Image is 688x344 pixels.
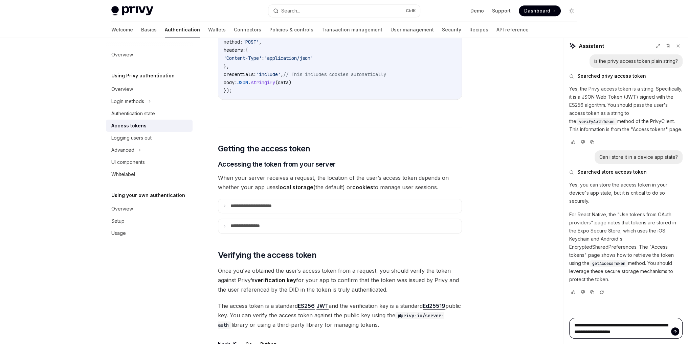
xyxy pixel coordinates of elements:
[111,146,134,154] div: Advanced
[569,169,683,175] button: Searched store access token
[224,63,229,69] span: },
[218,173,462,192] span: When your server receives a request, the location of the user’s access token depends on whether y...
[671,327,679,336] button: Send message
[106,49,193,61] a: Overview
[268,5,420,17] button: Search...CtrlK
[111,134,152,142] div: Logging users out
[577,169,647,175] span: Searched store access token
[569,211,683,284] p: For React Native, the "Use tokens from OAuth providers" page notes that tokens are stored in the ...
[243,39,259,45] span: 'POST'
[251,79,275,85] span: stringify
[224,71,256,77] span: credentials:
[224,79,237,85] span: body:
[470,7,484,14] a: Demo
[111,191,185,199] h5: Using your own authentication
[218,250,316,261] span: Verifying the access token
[442,22,461,38] a: Security
[111,158,145,166] div: UI components
[208,22,226,38] a: Wallets
[566,5,577,16] button: Toggle dark mode
[111,51,133,59] div: Overview
[423,302,445,310] a: Ed25519
[569,73,683,79] button: Searched privy access token
[111,229,126,237] div: Usage
[106,132,193,144] a: Logging users out
[224,55,262,61] span: 'Content-Type'
[111,22,133,38] a: Welcome
[106,203,193,215] a: Overview
[111,97,144,105] div: Login methods
[275,79,278,85] span: (
[218,159,336,169] span: Accessing the token from your server
[106,168,193,180] a: Whitelabel
[256,71,281,77] span: 'include'
[106,83,193,95] a: Overview
[262,55,264,61] span: :
[224,88,232,94] span: });
[391,22,434,38] a: User management
[111,85,133,93] div: Overview
[496,22,529,38] a: API reference
[106,215,193,227] a: Setup
[165,22,200,38] a: Authentication
[245,47,248,53] span: {
[269,22,313,38] a: Policies & controls
[141,22,157,38] a: Basics
[111,109,155,118] div: Authentication state
[289,79,291,85] span: )
[218,301,462,329] span: The access token is a standard and the verification key is a standard public key. You can verify ...
[579,119,615,124] span: verifyAuthToken
[111,122,147,130] div: Access tokens
[111,72,175,80] h5: Using Privy authentication
[519,5,561,16] a: Dashboard
[111,170,135,178] div: Whitelabel
[298,302,315,310] a: ES256
[577,73,646,79] span: Searched privy access token
[106,156,193,168] a: UI components
[579,42,604,50] span: Assistant
[599,154,678,161] div: Can i store it in a device app state?
[406,8,416,14] span: Ctrl K
[237,79,248,85] span: JSON
[352,184,373,191] strong: cookies
[111,217,125,225] div: Setup
[569,181,683,205] p: Yes, you can store the access token in your device's app state, but it is critical to do so secur...
[278,184,313,191] strong: local storage
[281,71,283,77] span: ,
[106,107,193,120] a: Authentication state
[283,71,386,77] span: // This includes cookies automatically
[234,22,261,38] a: Connectors
[111,205,133,213] div: Overview
[218,266,462,294] span: Once you’ve obtained the user’s access token from a request, you should verify the token against ...
[106,227,193,239] a: Usage
[278,79,289,85] span: data
[281,7,300,15] div: Search...
[224,47,245,53] span: headers:
[469,22,488,38] a: Recipes
[524,7,550,14] span: Dashboard
[254,277,296,284] strong: verification key
[248,79,251,85] span: .
[569,85,683,133] p: Yes, the Privy access token is a string. Specifically, it is a JSON Web Token (JWT) signed with t...
[321,22,382,38] a: Transaction management
[218,143,310,154] span: Getting the access token
[594,58,678,65] div: is the privy access token plain string?
[264,55,313,61] span: 'application/json'
[492,7,511,14] a: Support
[111,6,153,16] img: light logo
[224,39,243,45] span: method:
[592,261,625,266] span: getAccessToken
[259,39,262,45] span: ,
[106,120,193,132] a: Access tokens
[316,302,329,310] a: JWT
